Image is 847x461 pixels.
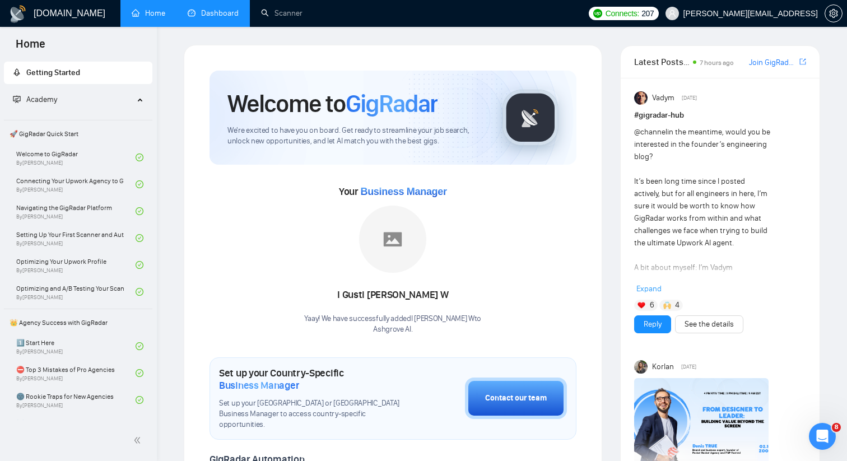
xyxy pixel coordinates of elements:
[304,314,481,335] div: Yaay! We have successfully added I [PERSON_NAME] W to
[749,57,797,69] a: Join GigRadar Slack Community
[5,123,151,145] span: 🚀 GigRadar Quick Start
[136,207,143,215] span: check-circle
[136,369,143,377] span: check-circle
[465,378,567,419] button: Contact our team
[832,423,841,432] span: 8
[485,392,547,404] div: Contact our team
[636,284,662,294] span: Expand
[825,9,843,18] a: setting
[132,8,165,18] a: homeHome
[304,324,481,335] p: Ashgrove AI .
[675,315,743,333] button: See the details
[304,286,481,305] div: I Gusti [PERSON_NAME] W
[663,301,671,309] img: 🙌
[634,109,806,122] h1: # gigradar-hub
[652,361,674,373] span: Korlan
[16,334,136,358] a: 1️⃣ Start HereBy[PERSON_NAME]
[26,68,80,77] span: Getting Started
[188,8,239,18] a: dashboardDashboard
[16,361,136,385] a: ⛔ Top 3 Mistakes of Pro AgenciesBy[PERSON_NAME]
[16,280,136,304] a: Optimizing and A/B Testing Your Scanner for Better ResultsBy[PERSON_NAME]
[16,226,136,250] a: Setting Up Your First Scanner and Auto-BidderBy[PERSON_NAME]
[634,360,648,374] img: Korlan
[700,59,734,67] span: 7 hours ago
[809,423,836,450] iframe: Intercom live chat
[219,398,409,430] span: Set up your [GEOGRAPHIC_DATA] or [GEOGRAPHIC_DATA] Business Manager to access country-specific op...
[799,57,806,67] a: export
[685,318,734,330] a: See the details
[227,89,438,119] h1: Welcome to
[13,68,21,76] span: rocket
[825,4,843,22] button: setting
[637,301,645,309] img: ❤️
[359,206,426,273] img: placeholder.png
[360,186,446,197] span: Business Manager
[4,62,152,84] li: Getting Started
[227,125,485,147] span: We're excited to have you on board. Get ready to streamline your job search, unlock new opportuni...
[136,261,143,269] span: check-circle
[16,199,136,223] a: Navigating the GigRadar PlatformBy[PERSON_NAME]
[13,95,57,104] span: Academy
[9,5,27,23] img: logo
[136,288,143,296] span: check-circle
[16,388,136,412] a: 🌚 Rookie Traps for New AgenciesBy[PERSON_NAME]
[13,95,21,103] span: fund-projection-screen
[219,367,409,392] h1: Set up your Country-Specific
[682,93,697,103] span: [DATE]
[593,9,602,18] img: upwork-logo.png
[7,36,54,59] span: Home
[339,185,447,198] span: Your
[16,145,136,170] a: Welcome to GigRadarBy[PERSON_NAME]
[16,253,136,277] a: Optimizing Your Upwork ProfileBy[PERSON_NAME]
[644,318,662,330] a: Reply
[5,311,151,334] span: 👑 Agency Success with GigRadar
[650,300,654,311] span: 6
[634,91,648,105] img: Vadym
[641,7,654,20] span: 207
[668,10,676,17] span: user
[652,92,674,104] span: Vadym
[634,315,671,333] button: Reply
[634,55,690,69] span: Latest Posts from the GigRadar Community
[133,435,145,446] span: double-left
[136,180,143,188] span: check-circle
[136,153,143,161] span: check-circle
[219,379,299,392] span: Business Manager
[136,234,143,242] span: check-circle
[26,95,57,104] span: Academy
[681,362,696,372] span: [DATE]
[606,7,639,20] span: Connects:
[136,342,143,350] span: check-circle
[16,415,136,439] a: ☠️ Fatal Traps for Solo Freelancers
[502,90,559,146] img: gigradar-logo.png
[136,396,143,404] span: check-circle
[675,300,680,311] span: 4
[16,172,136,197] a: Connecting Your Upwork Agency to GigRadarBy[PERSON_NAME]
[799,57,806,66] span: export
[346,89,438,119] span: GigRadar
[634,127,667,137] span: @channel
[261,8,302,18] a: searchScanner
